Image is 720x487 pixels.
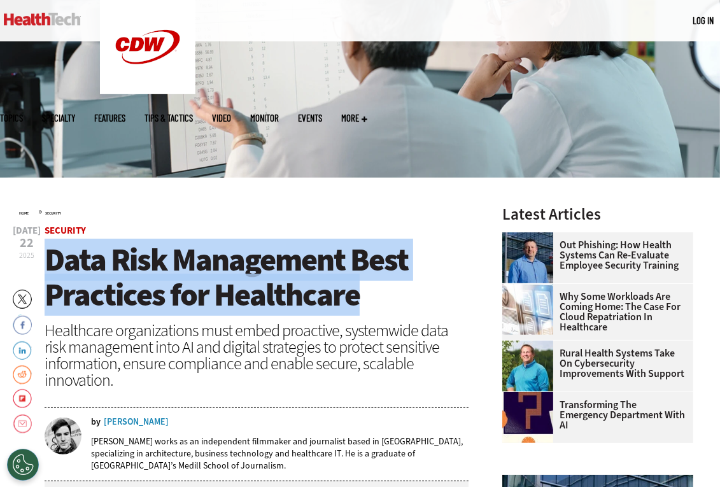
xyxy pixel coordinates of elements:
div: » [19,206,469,216]
button: Open Preferences [7,449,39,481]
a: Jim Roeder [502,341,560,351]
img: nathan eddy [45,418,81,455]
img: Home [4,13,81,25]
div: Cookies Settings [7,449,39,481]
img: Scott Currie [502,232,553,283]
div: Healthcare organizations must embed proactive, systemwide data risk management into AI and digita... [45,322,469,388]
span: by [91,418,101,427]
a: illustration of question mark [502,392,560,402]
a: Rural Health Systems Take On Cybersecurity Improvements with Support [502,348,686,379]
a: Scott Currie [502,232,560,243]
a: Why Some Workloads Are Coming Home: The Case for Cloud Repatriation in Healthcare [502,292,686,332]
a: Events [298,113,322,123]
a: Out Phishing: How Health Systems Can Re-Evaluate Employee Security Training [502,240,686,271]
span: Data Risk Management Best Practices for Healthcare [45,239,408,316]
a: CDW [100,84,195,97]
a: Tips & Tactics [145,113,193,123]
a: MonITor [250,113,279,123]
img: Jim Roeder [502,341,553,392]
a: Home [19,211,29,216]
a: Log in [693,15,714,26]
a: Electronic health records [502,284,560,294]
span: More [341,113,367,123]
a: Video [212,113,231,123]
a: Security [45,211,61,216]
img: illustration of question mark [502,392,553,443]
a: Features [94,113,125,123]
div: User menu [693,14,714,27]
span: 2025 [19,250,34,260]
a: Security [45,224,86,237]
span: Specialty [42,113,75,123]
span: 22 [13,237,41,250]
p: [PERSON_NAME] works as an independent filmmaker and journalist based in [GEOGRAPHIC_DATA], specia... [91,435,469,472]
a: [PERSON_NAME] [104,418,169,427]
h3: Latest Articles [502,206,693,222]
img: Electronic health records [502,284,553,335]
a: Transforming the Emergency Department with AI [502,400,686,430]
span: [DATE] [13,226,41,236]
